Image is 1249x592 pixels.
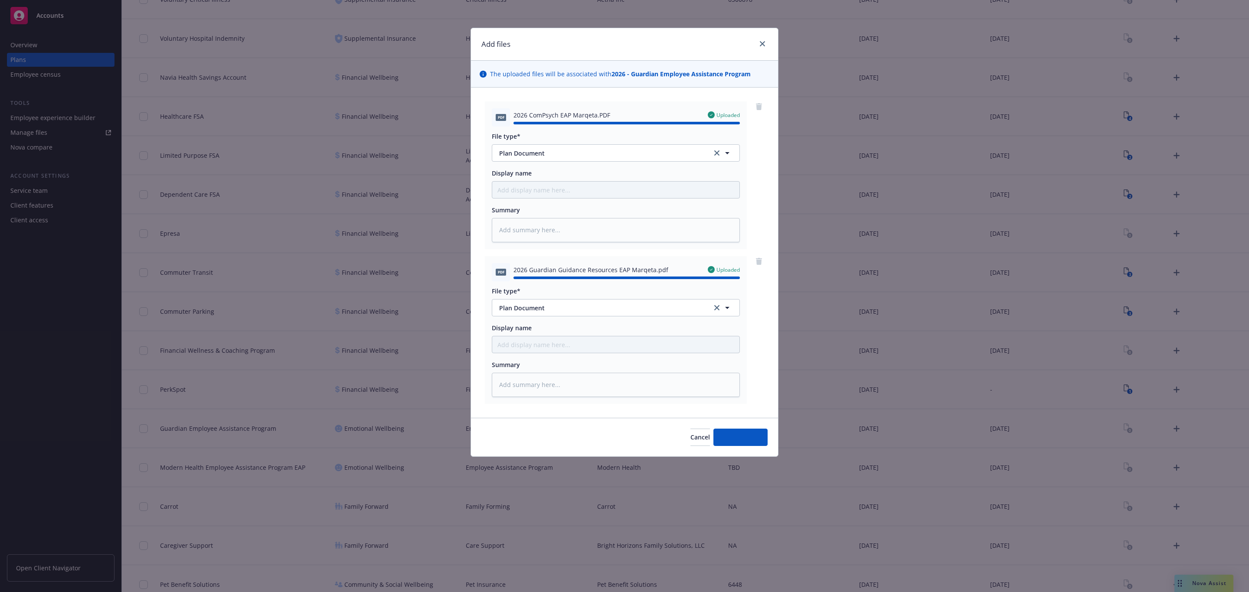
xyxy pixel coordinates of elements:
[492,169,532,177] span: Display name
[492,336,739,353] input: Add display name here...
[499,149,700,158] span: Plan Document
[481,39,510,50] h1: Add files
[712,303,722,313] a: clear selection
[492,206,520,214] span: Summary
[492,287,520,295] span: File type*
[754,256,764,267] a: remove
[496,269,506,275] span: pdf
[690,433,710,441] span: Cancel
[757,39,768,49] a: close
[492,182,739,198] input: Add display name here...
[728,433,753,441] span: Add files
[716,266,740,273] span: Uploaded
[712,148,722,158] a: clear selection
[713,429,768,446] button: Add files
[754,101,764,112] a: remove
[492,361,520,369] span: Summary
[492,324,532,332] span: Display name
[492,299,740,316] button: Plan Documentclear selection
[513,111,610,120] span: 2026 ComPsych EAP Marqeta.PDF
[492,144,740,162] button: Plan Documentclear selection
[716,111,740,119] span: Uploaded
[611,70,751,78] strong: 2026 - Guardian Employee Assistance Program
[513,265,668,274] span: 2026 Guardian Guidance Resources EAP Marqeta.pdf
[490,69,751,78] span: The uploaded files will be associated with
[496,114,506,120] span: PDF
[690,429,710,446] button: Cancel
[499,303,700,312] span: Plan Document
[492,132,520,140] span: File type*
